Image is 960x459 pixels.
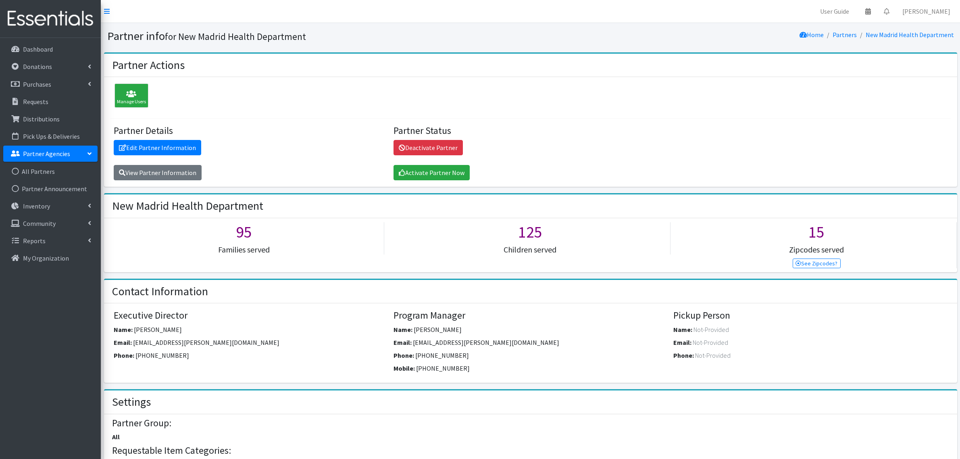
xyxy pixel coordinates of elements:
span: [PERSON_NAME] [414,325,462,334]
a: View Partner Information [114,165,202,180]
h4: Executive Director [114,310,387,321]
p: Inventory [23,202,50,210]
h2: New Madrid Health Department [112,199,263,213]
a: Inventory [3,198,98,214]
h5: Zipcodes served [677,245,956,255]
a: Partner Announcement [3,181,98,197]
h2: Contact Information [112,285,208,298]
span: [PHONE_NUMBER] [415,351,469,359]
span: [EMAIL_ADDRESS][PERSON_NAME][DOMAIN_NAME] [413,338,559,346]
a: New Madrid Health Department [866,31,954,39]
h1: Partner info [107,29,528,43]
h4: Partner Status [394,125,667,137]
a: Community [3,215,98,232]
a: Dashboard [3,41,98,57]
a: User Guide [814,3,856,19]
div: Manage Users [115,83,148,108]
a: [PERSON_NAME] [896,3,957,19]
a: See Zipcodes? [793,259,841,268]
label: Phone: [394,351,414,360]
span: Not-Provided [693,338,728,346]
span: Not-Provided [693,325,729,334]
p: Community [23,219,56,227]
h5: Families served [104,245,384,255]
span: [PHONE_NUMBER] [416,364,470,372]
h1: 15 [677,222,956,242]
label: Mobile: [394,363,415,373]
a: Purchases [3,76,98,92]
label: Phone: [673,351,694,360]
p: Donations [23,63,52,71]
a: Activate Partner Now [394,165,470,180]
label: Email: [673,338,691,347]
label: Email: [394,338,412,347]
p: Pick Ups & Deliveries [23,132,80,140]
h4: Pickup Person [673,310,947,321]
a: Manage Users [110,93,148,101]
h2: Settings [112,395,151,409]
label: All [112,432,120,442]
a: Donations [3,58,98,75]
a: Distributions [3,111,98,127]
a: Edit Partner Information [114,140,201,155]
p: Distributions [23,115,60,123]
a: All Partners [3,163,98,179]
span: [EMAIL_ADDRESS][PERSON_NAME][DOMAIN_NAME] [133,338,279,346]
a: Reports [3,233,98,249]
h4: Partner Group: [112,417,949,429]
p: Purchases [23,80,51,88]
img: HumanEssentials [3,5,98,32]
p: Partner Agencies [23,150,70,158]
a: Deactivate Partner [394,140,463,155]
a: Requests [3,94,98,110]
p: My Organization [23,254,69,262]
h4: Requestable Item Categories: [112,445,949,457]
label: Email: [114,338,132,347]
a: Pick Ups & Deliveries [3,128,98,144]
h1: 125 [390,222,670,242]
a: Partner Agencies [3,146,98,162]
label: Name: [673,325,692,334]
span: Not-Provided [695,351,731,359]
h4: Program Manager [394,310,667,321]
label: Name: [394,325,412,334]
h2: Partner Actions [112,58,185,72]
p: Dashboard [23,45,53,53]
p: Reports [23,237,46,245]
a: My Organization [3,250,98,266]
label: Phone: [114,351,134,360]
h5: Children served [390,245,670,255]
p: Requests [23,98,48,106]
label: Name: [114,325,133,334]
a: Partners [833,31,857,39]
h4: Partner Details [114,125,387,137]
span: [PERSON_NAME] [134,325,182,334]
span: [PHONE_NUMBER] [135,351,189,359]
a: Home [800,31,824,39]
small: for New Madrid Health Department [165,31,306,42]
h1: 95 [104,222,384,242]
